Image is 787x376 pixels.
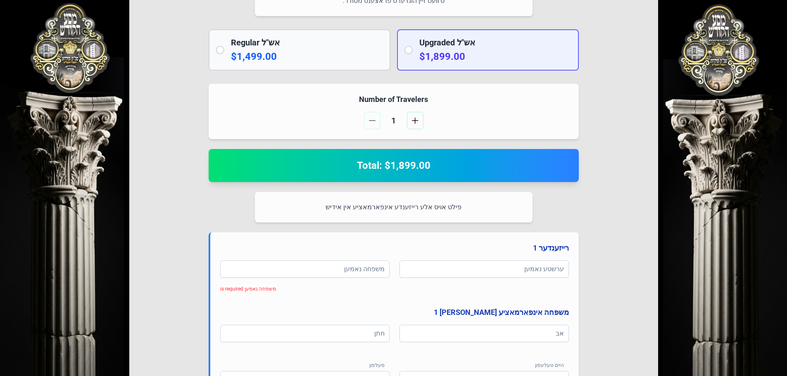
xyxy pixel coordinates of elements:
[220,286,276,292] span: משפחה נאמען is required
[219,94,569,105] h4: Number of Travelers
[419,37,571,48] h2: Upgraded אש"ל
[265,202,523,213] p: פילט אויס אלע רייזענדע אינפארמאציע אין אידיש
[231,37,383,48] h2: Regular אש"ל
[219,159,569,172] h2: Total: $1,899.00
[384,115,404,126] span: 1
[220,242,569,254] h4: רייזענדער 1
[419,50,571,63] p: $1,899.00
[231,50,383,63] p: $1,499.00
[220,307,569,318] h4: משפחה אינפארמאציע [PERSON_NAME] 1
